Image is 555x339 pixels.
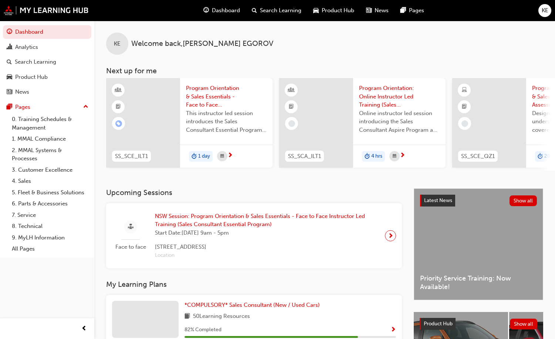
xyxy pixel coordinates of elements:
[9,232,91,244] a: 9. MyLH Information
[538,4,551,17] button: KE
[409,6,424,15] span: Pages
[185,302,320,308] span: *COMPULSORY* Sales Consultant (New / Used Cars)
[9,243,91,255] a: All Pages
[192,152,197,161] span: duration-icon
[510,319,538,329] button: Show all
[3,40,91,54] a: Analytics
[112,243,149,251] span: Face to face
[131,40,273,48] span: Welcome back , [PERSON_NAME] EGOROV
[155,251,379,260] span: Location
[461,120,468,127] span: learningRecordVerb_NONE-icon
[15,58,56,66] div: Search Learning
[81,324,87,333] span: prev-icon
[186,109,267,134] span: This instructor led session introduces the Sales Consultant Essential Program and outlines what y...
[3,55,91,69] a: Search Learning
[116,85,121,95] span: learningResourceType_INSTRUCTOR_LED-icon
[94,67,555,75] h3: Next up for me
[185,326,221,334] span: 82 % Completed
[155,229,379,237] span: Start Date: [DATE] 9am - 5pm
[112,209,396,263] a: Face to faceNSW Session: Program Orientation & Sales Essentials - Face to Face Instructor Led Tra...
[288,152,321,161] span: SS_SCA_ILT1
[400,6,406,15] span: pages-icon
[9,114,91,133] a: 0. Training Schedules & Management
[198,152,210,161] span: 1 day
[424,197,452,204] span: Latest News
[246,3,307,18] a: search-iconSearch Learning
[115,120,122,127] span: learningRecordVerb_ENROLL-icon
[15,43,38,51] div: Analytics
[462,102,467,112] span: booktick-icon
[260,6,301,15] span: Search Learning
[9,209,91,221] a: 7. Service
[322,6,354,15] span: Product Hub
[106,280,402,289] h3: My Learning Plans
[3,24,91,100] button: DashboardAnalyticsSearch LearningProduct HubNews
[3,100,91,114] button: Pages
[155,243,379,251] span: [STREET_ADDRESS]
[220,152,224,161] span: calendar-icon
[279,78,446,168] a: SS_SCA_ILT1Program Orientation: Online Instructor Led Training (Sales Consultant Aspire Program)O...
[15,88,29,96] div: News
[420,274,537,291] span: Priority Service Training: Now Available!
[227,152,233,159] span: next-icon
[461,152,495,161] span: SS_SCE_QZ1
[307,3,360,18] a: car-iconProduct Hub
[9,175,91,187] a: 4. Sales
[359,84,440,109] span: Program Orientation: Online Instructor Led Training (Sales Consultant Aspire Program)
[106,188,402,197] h3: Upcoming Sessions
[9,187,91,198] a: 5. Fleet & Business Solutions
[203,6,209,15] span: guage-icon
[83,102,88,112] span: up-icon
[116,102,121,112] span: booktick-icon
[9,221,91,232] a: 8. Technical
[375,6,389,15] span: News
[414,188,543,300] a: Latest NewsShow allPriority Service Training: Now Available!
[462,85,467,95] span: learningResourceType_ELEARNING-icon
[9,133,91,145] a: 1. MMAL Compliance
[542,6,548,15] span: KE
[186,84,267,109] span: Program Orientation & Sales Essentials - Face to Face Instructor Led Training (Sales Consultant E...
[3,25,91,39] a: Dashboard
[252,6,257,15] span: search-icon
[15,103,30,111] div: Pages
[365,152,370,161] span: duration-icon
[155,212,379,229] span: NSW Session: Program Orientation & Sales Essentials - Face to Face Instructor Led Training (Sales...
[420,195,537,207] a: Latest NewsShow all
[366,6,372,15] span: news-icon
[388,231,393,241] span: next-icon
[538,152,543,161] span: duration-icon
[3,85,91,99] a: News
[510,195,537,206] button: Show all
[420,318,537,330] a: Product HubShow all
[400,152,405,159] span: next-icon
[393,152,396,161] span: calendar-icon
[390,327,396,333] span: Show Progress
[197,3,246,18] a: guage-iconDashboard
[7,74,12,81] span: car-icon
[193,312,250,321] span: 50 Learning Resources
[9,164,91,176] a: 3. Customer Excellence
[359,109,440,134] span: Online instructor led session introducing the Sales Consultant Aspire Program and outlining what ...
[424,320,453,327] span: Product Hub
[390,325,396,335] button: Show Progress
[185,312,190,321] span: book-icon
[7,59,12,66] span: search-icon
[9,145,91,164] a: 2. MMAL Systems & Processes
[15,73,48,81] div: Product Hub
[7,44,12,51] span: chart-icon
[9,198,91,209] a: 6. Parts & Accessories
[288,120,295,127] span: learningRecordVerb_NONE-icon
[360,3,395,18] a: news-iconNews
[7,89,12,95] span: news-icon
[115,152,148,161] span: SS_SCE_ILT1
[114,40,121,48] span: KE
[371,152,382,161] span: 4 hrs
[395,3,430,18] a: pages-iconPages
[289,85,294,95] span: learningResourceType_INSTRUCTOR_LED-icon
[4,6,89,15] img: mmal
[7,29,12,36] span: guage-icon
[313,6,319,15] span: car-icon
[212,6,240,15] span: Dashboard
